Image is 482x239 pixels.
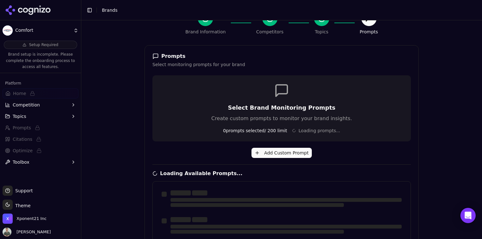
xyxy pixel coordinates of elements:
[15,28,71,33] span: Comfort
[251,148,312,158] button: Add Custom Prompt
[3,100,78,110] button: Competition
[152,170,243,177] h4: Loading Available Prompts...
[29,42,58,47] span: Setup Required
[13,203,30,208] span: Theme
[13,125,31,131] span: Prompts
[152,53,411,59] div: Prompts
[13,159,30,165] span: Toolbox
[102,7,117,13] nav: breadcrumb
[185,29,226,35] div: Brand Information
[256,29,284,35] div: Competitors
[3,214,47,224] button: Open organization switcher
[3,228,51,236] button: Open user button
[292,127,340,134] span: Loading prompts...
[460,208,476,223] div: Open Intercom Messenger
[160,103,403,112] h3: Select Brand Monitoring Prompts
[3,157,78,167] button: Toolbox
[13,188,33,194] span: Support
[14,229,51,235] span: [PERSON_NAME]
[4,51,77,70] p: Brand setup is incomplete. Please complete the onboarding process to access all features.
[315,29,329,35] div: Topics
[13,113,26,119] span: Topics
[13,147,33,154] span: Optimize
[102,8,117,13] span: Brands
[160,115,403,122] p: Create custom prompts to monitor your brand insights.
[17,216,47,222] span: Xponent21 Inc
[3,228,11,236] img: Chuck McCarthy
[3,214,13,224] img: Xponent21 Inc
[13,102,40,108] span: Competition
[13,90,26,97] span: Home
[152,61,411,68] div: Select monitoring prompts for your brand
[223,127,287,134] span: 0 prompts selected / 200 limit
[3,111,78,121] button: Topics
[13,136,32,142] span: Citations
[3,25,13,36] img: Comfort
[360,29,378,35] div: Prompts
[3,78,78,88] div: Platform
